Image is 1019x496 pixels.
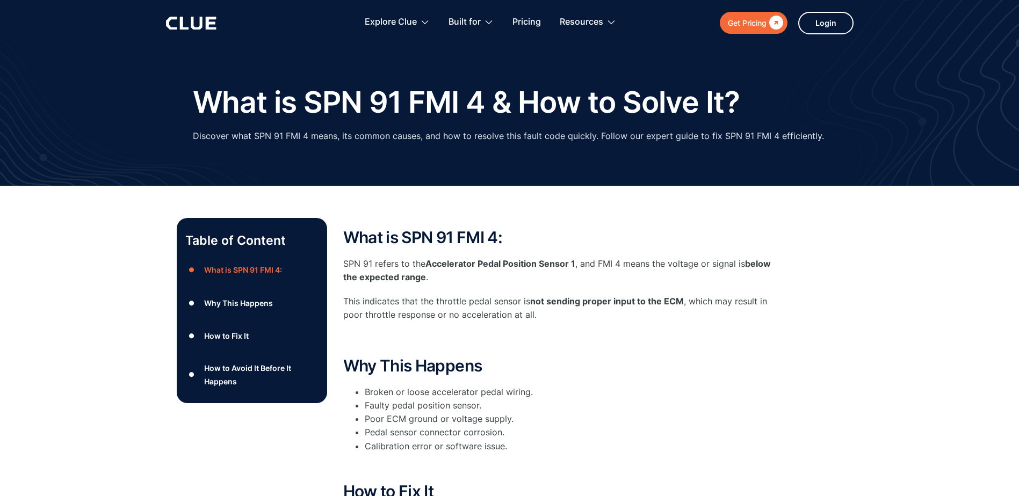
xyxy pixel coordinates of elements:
[365,412,773,426] li: Poor ECM ground or voltage supply.
[185,328,319,344] a: ●How to Fix It
[365,5,417,39] div: Explore Clue
[365,426,773,439] li: Pedal sensor connector corrosion.
[204,296,273,310] div: Why This Happens
[343,333,773,346] p: ‍
[365,385,773,399] li: Broken or loose accelerator pedal wiring.
[343,258,771,282] strong: below the expected range
[185,262,198,278] div: ●
[343,458,773,472] p: ‍
[204,361,318,388] div: How to Avoid It Before It Happens
[767,16,783,30] div: 
[720,12,787,34] a: Get Pricing
[560,5,603,39] div: Resources
[343,357,773,375] h2: Why This Happens
[185,232,319,249] p: Table of Content
[530,296,684,307] strong: not sending proper input to the ECM
[365,5,430,39] div: Explore Clue
[365,440,773,453] li: Calibration error or software issue.
[193,129,824,143] p: Discover what SPN 91 FMI 4 means, its common causes, and how to resolve this fault code quickly. ...
[185,262,319,278] a: ●What is SPN 91 FMI 4:
[343,229,773,246] h2: What is SPN 91 FMI 4:
[185,361,319,388] a: ●How to Avoid It Before It Happens
[365,399,773,412] li: Faulty pedal position sensor.
[560,5,616,39] div: Resources
[185,295,198,311] div: ●
[185,367,198,383] div: ●
[185,328,198,344] div: ●
[512,5,541,39] a: Pricing
[798,12,854,34] a: Login
[204,263,282,276] div: What is SPN 91 FMI 4:
[449,5,494,39] div: Built for
[204,329,249,342] div: How to Fix It
[343,257,773,284] p: SPN 91 refers to the , and FMI 4 means the voltage or signal is .
[185,295,319,311] a: ●Why This Happens
[425,258,575,269] strong: Accelerator Pedal Position Sensor 1
[193,86,740,119] h1: What is SPN 91 FMI 4 & How to Solve It?
[728,16,767,30] div: Get Pricing
[449,5,481,39] div: Built for
[343,295,773,322] p: This indicates that the throttle pedal sensor is , which may result in poor throttle response or ...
